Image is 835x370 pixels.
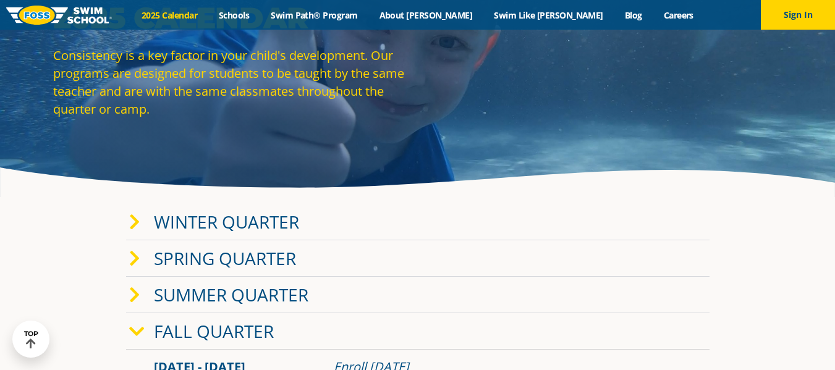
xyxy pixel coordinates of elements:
div: TOP [24,330,38,349]
a: 2025 Calendar [131,9,208,21]
a: About [PERSON_NAME] [368,9,483,21]
a: Careers [653,9,704,21]
a: Schools [208,9,260,21]
a: Swim Like [PERSON_NAME] [483,9,614,21]
a: Winter Quarter [154,210,299,233]
img: FOSS Swim School Logo [6,6,112,25]
p: Consistency is a key factor in your child's development. Our programs are designed for students t... [53,46,412,118]
a: Swim Path® Program [260,9,368,21]
a: Fall Quarter [154,319,274,343]
a: Summer Quarter [154,283,308,306]
a: Blog [614,9,653,21]
a: Spring Quarter [154,246,296,270]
